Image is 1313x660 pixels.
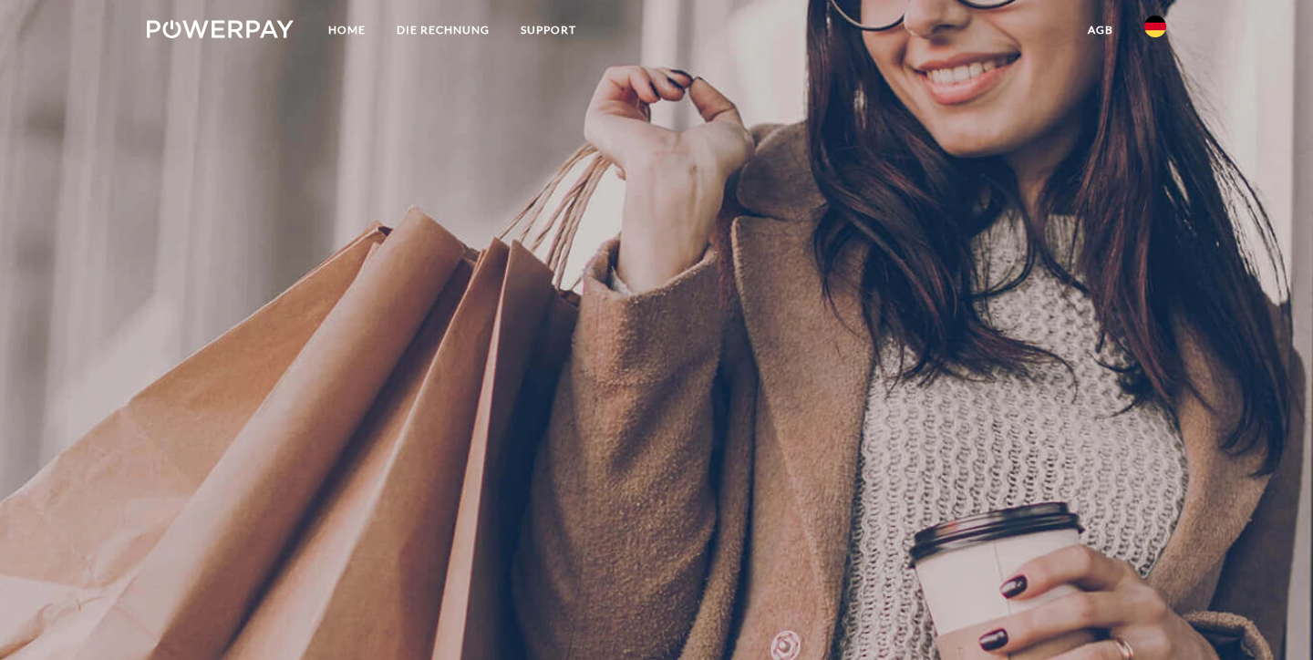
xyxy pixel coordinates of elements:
[313,14,381,46] a: Home
[1144,15,1166,37] img: de
[381,14,505,46] a: DIE RECHNUNG
[505,14,592,46] a: SUPPORT
[1072,14,1129,46] a: agb
[147,20,294,38] img: logo-powerpay-white.svg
